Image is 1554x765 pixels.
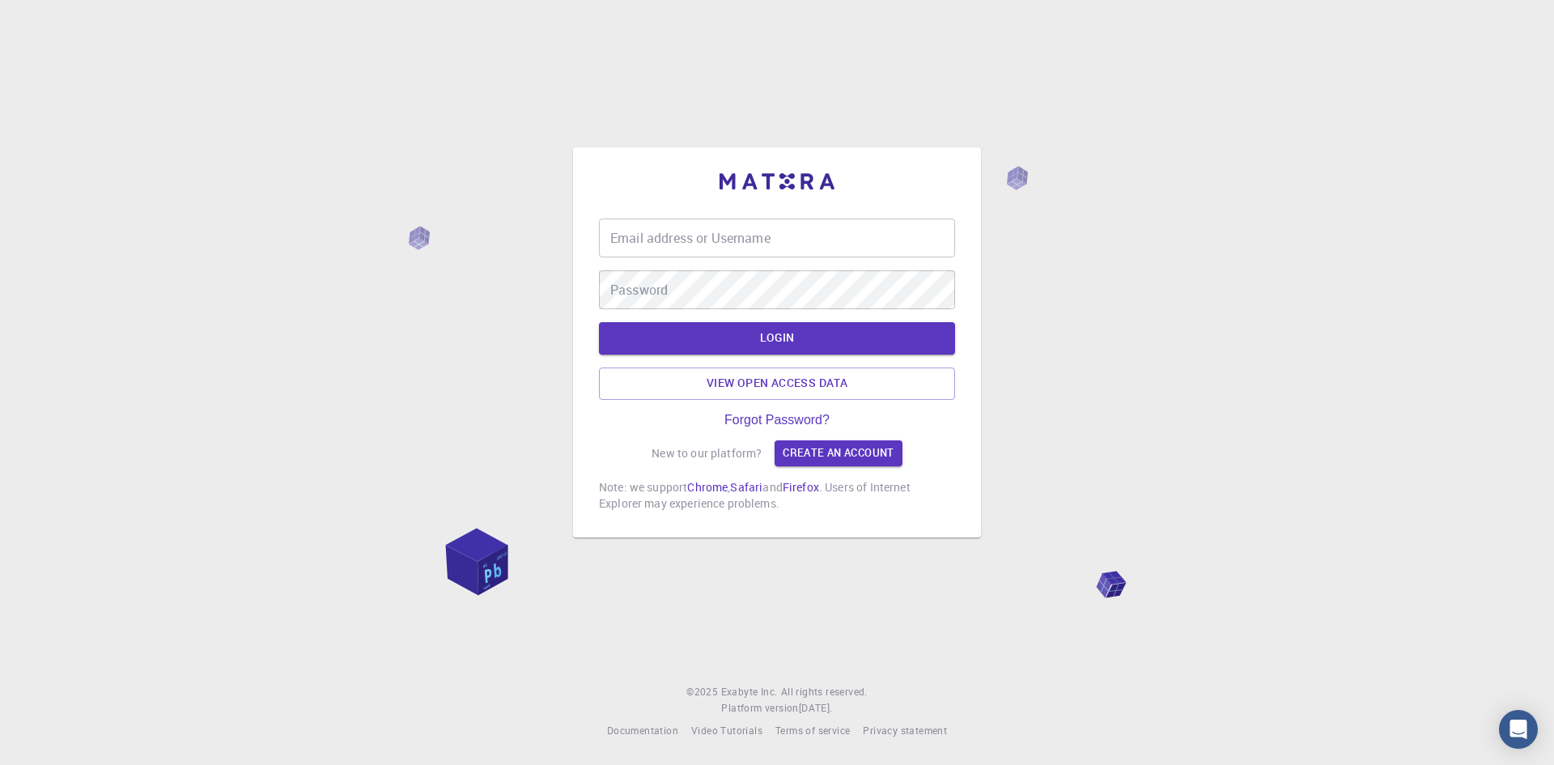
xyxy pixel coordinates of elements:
[863,724,947,737] span: Privacy statement
[607,724,678,737] span: Documentation
[730,479,762,495] a: Safari
[687,479,728,495] a: Chrome
[799,701,833,714] span: [DATE] .
[775,723,850,739] a: Terms of service
[724,413,830,427] a: Forgot Password?
[775,724,850,737] span: Terms of service
[721,684,778,700] a: Exabyte Inc.
[686,684,720,700] span: © 2025
[691,724,762,737] span: Video Tutorials
[721,700,798,716] span: Platform version
[799,700,833,716] a: [DATE].
[599,479,955,512] p: Note: we support , and . Users of Internet Explorer may experience problems.
[652,445,762,461] p: New to our platform?
[599,368,955,400] a: View open access data
[691,723,762,739] a: Video Tutorials
[721,685,778,698] span: Exabyte Inc.
[775,440,902,466] a: Create an account
[607,723,678,739] a: Documentation
[783,479,819,495] a: Firefox
[1499,710,1538,749] div: Open Intercom Messenger
[863,723,947,739] a: Privacy statement
[599,322,955,355] button: LOGIN
[781,684,868,700] span: All rights reserved.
